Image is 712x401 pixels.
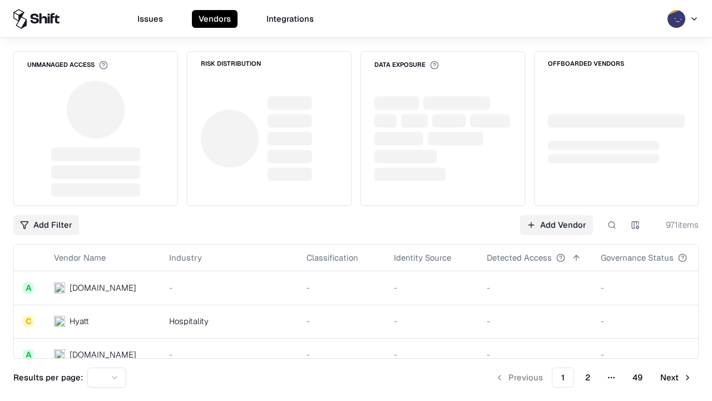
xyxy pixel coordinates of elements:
button: 49 [624,368,651,388]
img: primesec.co.il [54,349,65,360]
div: - [394,315,469,327]
button: Vendors [192,10,238,28]
div: - [169,349,289,360]
img: intrado.com [54,282,65,294]
div: C [23,316,34,327]
div: Classification [306,252,358,263]
div: - [487,349,583,360]
button: Integrations [260,10,320,28]
button: 1 [552,368,574,388]
div: [DOMAIN_NAME] [70,282,136,294]
div: Risk Distribution [201,61,261,67]
button: Add Filter [13,215,79,235]
div: - [394,282,469,294]
div: Vendor Name [54,252,106,263]
div: Offboarded Vendors [548,61,624,67]
div: Hospitality [169,315,289,327]
button: Next [654,368,699,388]
button: 2 [576,368,599,388]
div: - [487,282,583,294]
div: Detected Access [487,252,552,263]
p: Results per page: [13,371,83,383]
div: - [306,315,376,327]
div: - [601,349,705,360]
div: Identity Source [394,252,451,263]
div: - [601,282,705,294]
div: Industry [169,252,202,263]
button: Issues [131,10,170,28]
div: Hyatt [70,315,89,327]
div: - [169,282,289,294]
div: Governance Status [601,252,674,263]
div: A [23,282,34,294]
div: Data Exposure [374,61,439,70]
div: - [601,315,705,327]
a: Add Vendor [520,215,593,235]
div: [DOMAIN_NAME] [70,349,136,360]
div: - [306,349,376,360]
div: - [394,349,469,360]
div: - [306,282,376,294]
img: Hyatt [54,316,65,327]
div: 971 items [654,219,699,231]
nav: pagination [488,368,699,388]
div: A [23,349,34,360]
div: Unmanaged Access [27,61,108,70]
div: - [487,315,583,327]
